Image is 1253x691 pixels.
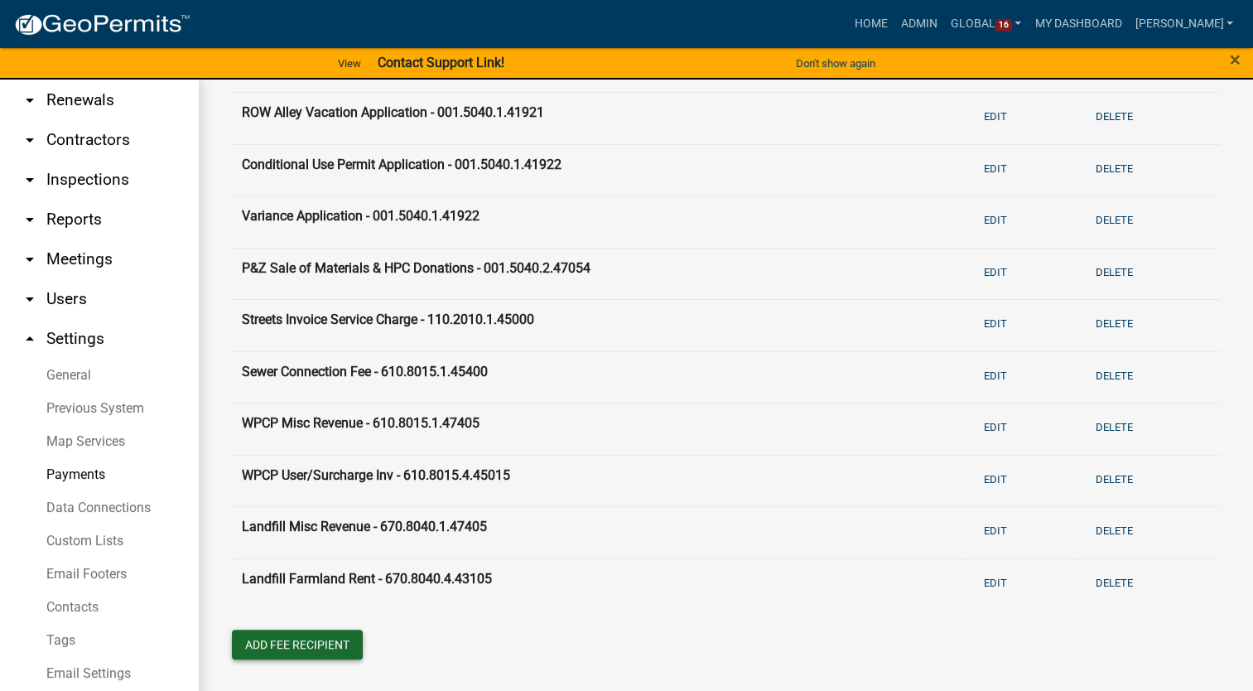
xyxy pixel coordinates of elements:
i: arrow_drop_down [20,249,40,269]
th: WPCP Misc Revenue - 610.8015.1.47405 [232,403,967,456]
th: Landfill Misc Revenue - 670.8040.1.47405 [232,507,967,559]
i: arrow_drop_down [20,170,40,190]
i: arrow_drop_up [20,329,40,349]
th: Variance Application - 001.5040.1.41922 [232,196,967,249]
th: Conditional Use Permit Application - 001.5040.1.41922 [232,144,967,196]
a: [PERSON_NAME] [1128,8,1240,40]
button: Edit [977,103,1014,130]
a: Home [848,8,894,40]
button: Delete [1089,413,1140,441]
i: arrow_drop_down [20,130,40,150]
i: arrow_drop_down [20,90,40,110]
button: Delete [1089,259,1140,286]
span: 16 [995,19,1012,32]
button: Delete [1089,569,1140,597]
a: My Dashboard [1028,8,1128,40]
a: Admin [894,8,944,40]
button: Edit [977,362,1014,389]
th: Streets Invoice Service Charge - 110.2010.1.45000 [232,300,967,352]
button: Delete [1089,206,1140,234]
th: P&Z Sale of Materials & HPC Donations - 001.5040.2.47054 [232,248,967,300]
button: Edit [977,206,1014,234]
a: Global16 [944,8,1029,40]
button: Edit [977,466,1014,493]
button: Delete [1089,103,1140,130]
span: × [1230,48,1241,71]
button: Don't show again [789,50,882,77]
button: Delete [1089,466,1140,493]
button: Delete [1089,517,1140,544]
th: ROW Alley Vacation Application - 001.5040.1.41921 [232,93,967,145]
button: Add Fee Recipient [232,630,363,660]
button: Delete [1089,362,1140,389]
th: WPCP User/Surcharge Inv - 610.8015.4.45015 [232,455,967,507]
strong: Contact Support Link! [378,55,504,70]
th: Landfill Farmland Rent - 670.8040.4.43105 [232,558,967,610]
i: arrow_drop_down [20,289,40,309]
button: Edit [977,259,1014,286]
a: View [331,50,368,77]
i: arrow_drop_down [20,210,40,230]
button: Delete [1089,155,1140,182]
button: Edit [977,517,1014,544]
button: Delete [1089,310,1140,337]
button: Edit [977,155,1014,182]
th: Sewer Connection Fee - 610.8015.1.45400 [232,351,967,403]
button: Edit [977,310,1014,337]
button: Edit [977,413,1014,441]
button: Close [1230,50,1241,70]
button: Edit [977,569,1014,597]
